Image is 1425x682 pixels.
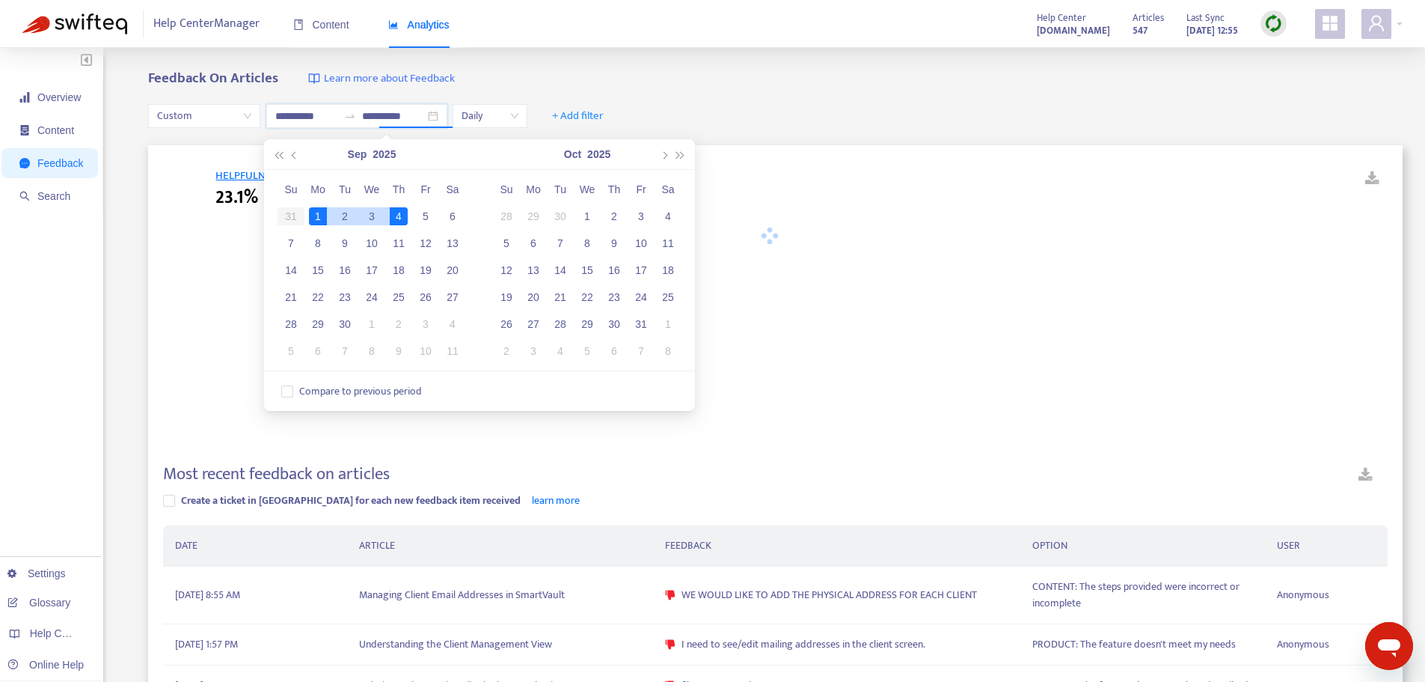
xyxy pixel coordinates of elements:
[331,311,358,338] td: 2025-09-30
[547,230,574,257] td: 2025-10-07
[578,261,596,279] div: 15
[309,261,327,279] div: 15
[601,284,628,311] td: 2025-10-23
[605,234,623,252] div: 9
[601,338,628,365] td: 2025-11-06
[1264,14,1283,33] img: sync.dc5367851b00ba804db3.png
[574,230,601,257] td: 2025-10-08
[497,288,515,306] div: 19
[578,342,596,360] div: 5
[304,257,331,284] td: 2025-09-15
[493,311,520,338] td: 2025-10-26
[444,342,462,360] div: 11
[1133,10,1164,26] span: Articles
[417,207,435,225] div: 5
[497,261,515,279] div: 12
[1367,14,1385,32] span: user
[385,203,412,230] td: 2025-09-04
[358,257,385,284] td: 2025-09-17
[551,234,569,252] div: 7
[278,338,304,365] td: 2025-10-05
[439,203,466,230] td: 2025-09-06
[358,176,385,203] th: We
[520,257,547,284] td: 2025-10-13
[551,261,569,279] div: 14
[304,338,331,365] td: 2025-10-06
[574,338,601,365] td: 2025-11-05
[547,338,574,365] td: 2025-11-04
[493,338,520,365] td: 2025-11-02
[293,383,428,400] span: Compare to previous period
[385,338,412,365] td: 2025-10-09
[363,342,381,360] div: 8
[412,311,439,338] td: 2025-10-03
[601,230,628,257] td: 2025-10-09
[655,311,681,338] td: 2025-11-01
[632,342,650,360] div: 7
[390,342,408,360] div: 9
[444,288,462,306] div: 27
[304,284,331,311] td: 2025-09-22
[336,288,354,306] div: 23
[282,342,300,360] div: 5
[551,342,569,360] div: 4
[336,234,354,252] div: 9
[358,203,385,230] td: 2025-09-03
[601,257,628,284] td: 2025-10-16
[1037,10,1086,26] span: Help Center
[331,176,358,203] th: Tu
[304,311,331,338] td: 2025-09-29
[390,261,408,279] div: 18
[417,342,435,360] div: 10
[628,176,655,203] th: Fr
[1186,22,1238,39] strong: [DATE] 12:55
[497,207,515,225] div: 28
[390,234,408,252] div: 11
[628,230,655,257] td: 2025-10-10
[22,13,127,34] img: Swifteq
[578,207,596,225] div: 1
[331,203,358,230] td: 2025-09-02
[632,207,650,225] div: 3
[336,207,354,225] div: 2
[385,311,412,338] td: 2025-10-02
[520,311,547,338] td: 2025-10-27
[605,261,623,279] div: 16
[520,284,547,311] td: 2025-10-20
[282,261,300,279] div: 14
[309,207,327,225] div: 1
[278,176,304,203] th: Su
[1186,10,1225,26] span: Last Sync
[497,234,515,252] div: 5
[574,203,601,230] td: 2025-10-01
[524,342,542,360] div: 3
[336,315,354,333] div: 30
[655,284,681,311] td: 2025-10-25
[331,230,358,257] td: 2025-09-09
[439,311,466,338] td: 2025-10-04
[278,230,304,257] td: 2025-09-07
[444,207,462,225] div: 6
[659,207,677,225] div: 4
[1365,622,1413,670] iframe: Button to launch messaging window
[551,288,569,306] div: 21
[385,257,412,284] td: 2025-09-18
[524,315,542,333] div: 27
[358,284,385,311] td: 2025-09-24
[417,288,435,306] div: 26
[388,19,399,30] span: area-chart
[293,19,349,31] span: Content
[278,311,304,338] td: 2025-09-28
[444,315,462,333] div: 4
[417,234,435,252] div: 12
[363,234,381,252] div: 10
[309,234,327,252] div: 8
[628,311,655,338] td: 2025-10-31
[336,342,354,360] div: 7
[385,230,412,257] td: 2025-09-11
[632,315,650,333] div: 31
[524,234,542,252] div: 6
[390,315,408,333] div: 2
[1133,22,1147,39] strong: 547
[497,342,515,360] div: 2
